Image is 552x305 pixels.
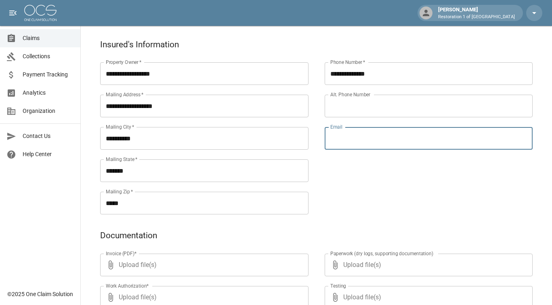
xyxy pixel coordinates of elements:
[330,123,342,130] label: Email
[7,290,73,298] div: © 2025 One Claim Solution
[330,282,346,289] label: Testing
[23,70,74,79] span: Payment Tracking
[23,89,74,97] span: Analytics
[106,282,149,289] label: Work Authorization*
[330,59,365,66] label: Phone Number
[343,254,511,276] span: Upload file(s)
[5,5,21,21] button: open drawer
[330,250,433,257] label: Paperwork (dry logs, supporting documentation)
[106,123,134,130] label: Mailing City
[106,188,133,195] label: Mailing Zip
[23,52,74,61] span: Collections
[435,6,518,20] div: [PERSON_NAME]
[106,59,142,66] label: Property Owner
[330,91,370,98] label: Alt. Phone Number
[23,34,74,42] span: Claims
[106,250,137,257] label: Invoice (PDF)*
[106,91,143,98] label: Mailing Address
[23,107,74,115] span: Organization
[438,14,515,21] p: Restoration 1 of [GEOGRAPHIC_DATA]
[23,150,74,159] span: Help Center
[119,254,287,276] span: Upload file(s)
[23,132,74,140] span: Contact Us
[106,156,137,163] label: Mailing State
[24,5,57,21] img: ocs-logo-white-transparent.png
